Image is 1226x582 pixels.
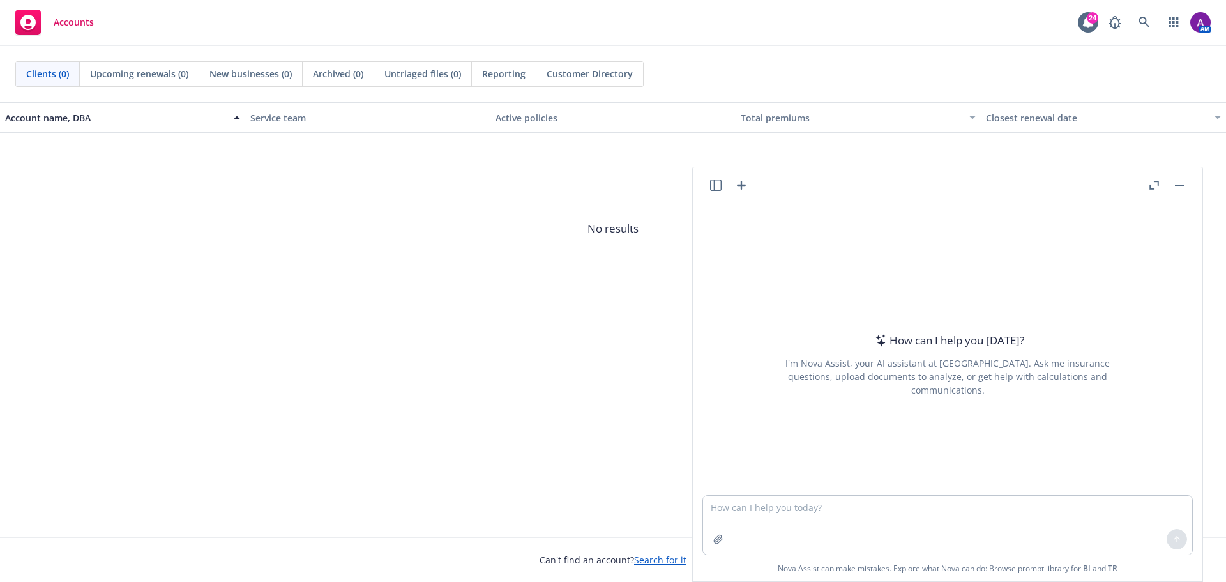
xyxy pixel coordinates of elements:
a: Search [1131,10,1157,35]
div: Account name, DBA [5,111,226,125]
span: Archived (0) [313,67,363,80]
a: BI [1083,563,1091,574]
a: Accounts [10,4,99,40]
div: Service team [250,111,485,125]
div: 24 [1087,12,1098,24]
a: Report a Bug [1102,10,1128,35]
div: Closest renewal date [986,111,1207,125]
span: Untriaged files (0) [384,67,461,80]
img: photo [1190,12,1211,33]
span: New businesses (0) [209,67,292,80]
span: Upcoming renewals (0) [90,67,188,80]
div: Active policies [496,111,730,125]
span: Accounts [54,17,94,27]
span: Reporting [482,67,526,80]
button: Service team [245,102,490,133]
span: Nova Assist can make mistakes. Explore what Nova can do: Browse prompt library for and [698,555,1197,581]
div: I'm Nova Assist, your AI assistant at [GEOGRAPHIC_DATA]. Ask me insurance questions, upload docum... [768,356,1127,397]
a: Switch app [1161,10,1186,35]
a: TR [1108,563,1117,574]
button: Total premiums [736,102,981,133]
div: How can I help you [DATE]? [872,332,1024,349]
button: Closest renewal date [981,102,1226,133]
a: Search for it [634,554,686,566]
span: Can't find an account? [540,553,686,567]
div: Total premiums [741,111,962,125]
span: Customer Directory [547,67,633,80]
button: Active policies [490,102,736,133]
span: Clients (0) [26,67,69,80]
